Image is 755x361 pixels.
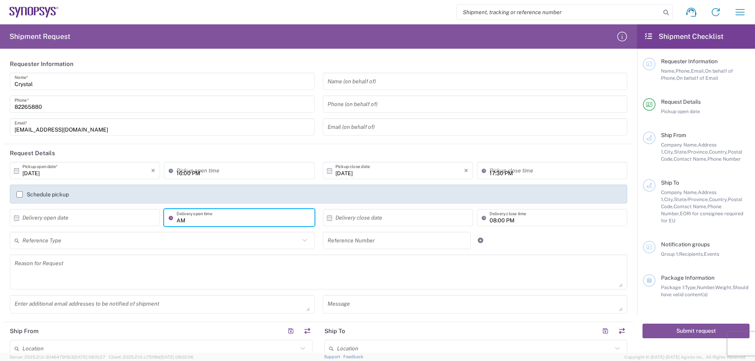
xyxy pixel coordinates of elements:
span: Ship To [661,180,679,186]
span: Notification groups [661,241,710,247]
span: Phone Number [707,156,741,162]
span: Contact Name, [674,156,707,162]
span: [DATE] 08:02:06 [160,355,193,359]
span: Requester Information [661,58,718,64]
span: Contact Name, [674,203,707,209]
h2: Request Details [10,149,55,157]
button: Submit request [643,324,749,338]
span: Events [704,251,719,257]
span: Package Information [661,275,714,281]
span: Country, [709,196,728,202]
span: Country, [709,149,728,155]
span: Copyright © [DATE]-[DATE] Agistix Inc., All Rights Reserved [624,354,746,361]
a: Feedback [343,354,363,359]
i: × [464,164,468,177]
h2: Shipment Request [9,32,70,41]
span: Company Name, [661,189,698,195]
a: Support [324,354,344,359]
span: Recipients, [679,251,704,257]
span: State/Province, [674,196,709,202]
label: Schedule pickup [17,191,69,198]
span: Phone, [676,68,691,74]
span: On behalf of Email [676,75,718,81]
span: Email, [691,68,705,74]
span: Request Details [661,99,701,105]
span: Weight, [715,284,733,290]
h2: Requester Information [10,60,74,68]
span: State/Province, [674,149,709,155]
span: City, [664,196,674,202]
span: Number, [697,284,715,290]
a: Add Reference [475,235,486,246]
h2: Ship From [10,327,39,335]
span: Package 1: [661,284,685,290]
span: Server: 2025.21.0-3046479f1b3 [9,355,105,359]
span: Name, [661,68,676,74]
span: Group 1: [661,251,679,257]
span: Pickup open date [661,108,700,114]
input: Shipment, tracking or reference number [457,5,661,20]
span: EORI for consignee required for EU [661,211,743,224]
span: [DATE] 08:10:27 [74,355,105,359]
span: Ship From [661,132,686,138]
span: Client: 2025.21.0-c751f8d [109,355,193,359]
h2: Ship To [324,327,345,335]
span: Company Name, [661,142,698,148]
span: City, [664,149,674,155]
h2: Shipment Checklist [644,32,724,41]
span: Type, [685,284,697,290]
i: × [151,164,155,177]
